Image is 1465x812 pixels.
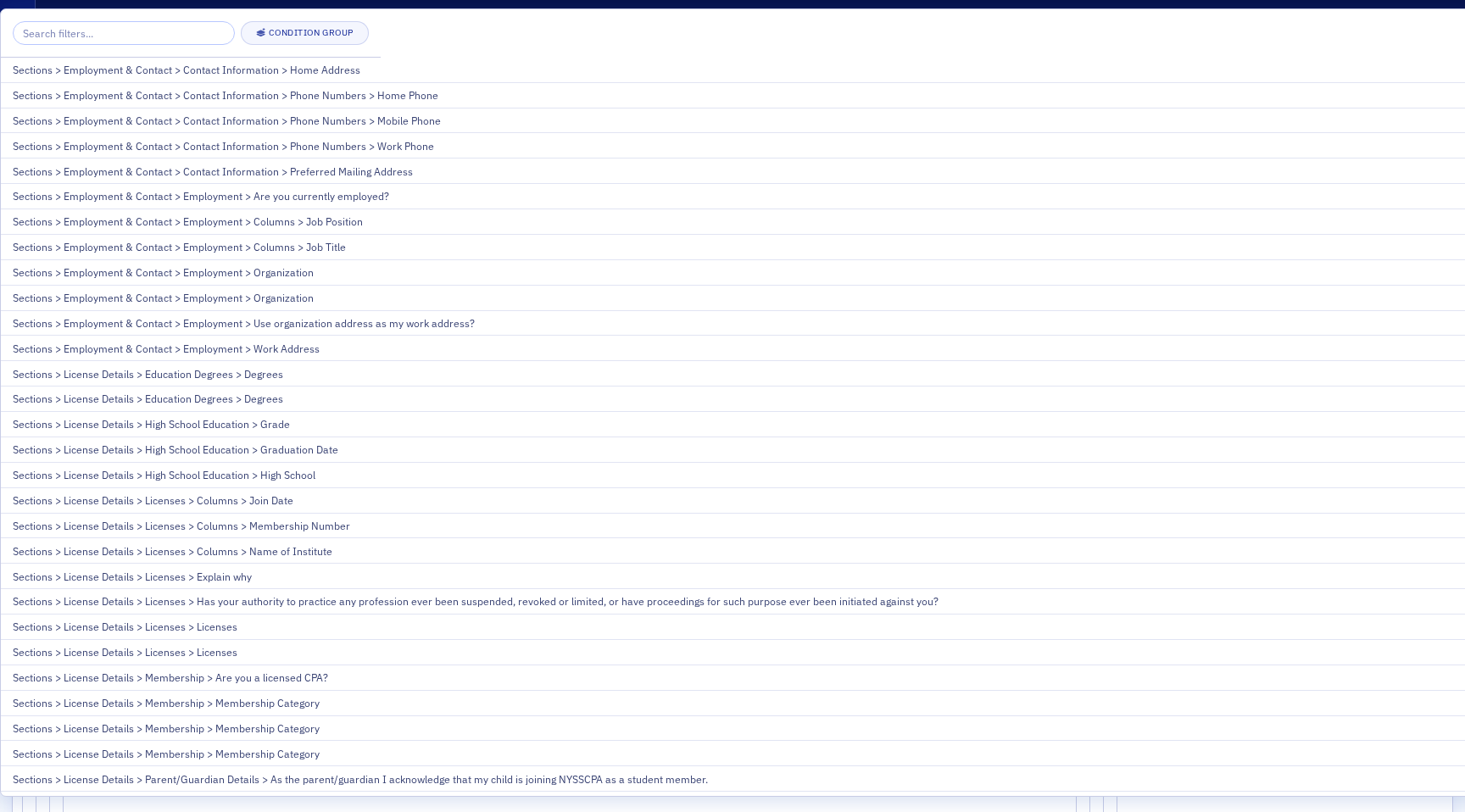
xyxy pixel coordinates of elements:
[269,28,354,37] div: Condition Group
[241,21,369,45] button: Condition Group
[13,21,235,45] input: Search filters...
